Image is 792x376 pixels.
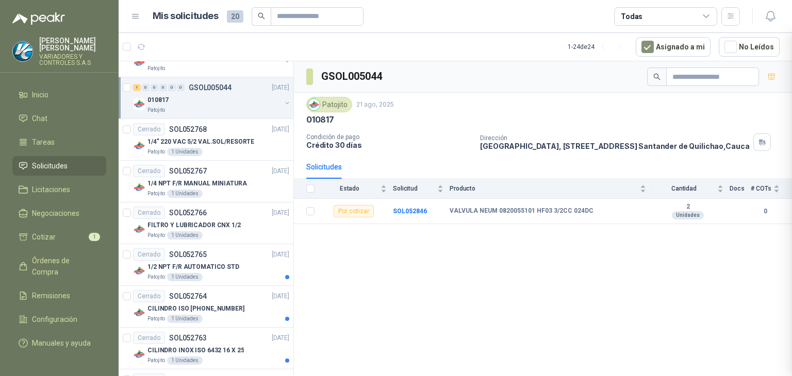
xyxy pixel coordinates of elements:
[32,184,70,195] span: Licitaciones
[32,160,68,172] span: Solicitudes
[12,286,106,305] a: Remisiones
[32,136,55,148] span: Tareas
[12,85,106,105] a: Inicio
[32,314,77,325] span: Configuración
[12,227,106,247] a: Cotizar1
[12,310,106,329] a: Configuración
[32,113,47,124] span: Chat
[13,42,32,61] img: Company Logo
[89,233,100,241] span: 1
[32,290,70,301] span: Remisiones
[32,337,91,349] span: Manuales y ayuda
[621,11,642,22] div: Todas
[12,203,106,223] a: Negociaciones
[12,251,106,282] a: Órdenes de Compra
[32,255,96,278] span: Órdenes de Compra
[32,208,79,219] span: Negociaciones
[39,37,106,52] p: [PERSON_NAME] [PERSON_NAME]
[12,132,106,152] a: Tareas
[12,180,106,199] a: Licitaciones
[39,54,106,66] p: VARIADORES Y CONTROLES S.A.S
[12,109,106,128] a: Chat
[12,156,106,176] a: Solicitudes
[153,9,219,24] h1: Mis solicitudes
[258,12,265,20] span: search
[12,333,106,353] a: Manuales y ayuda
[12,12,65,25] img: Logo peakr
[32,231,56,243] span: Cotizar
[32,89,48,100] span: Inicio
[227,10,243,23] span: 20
